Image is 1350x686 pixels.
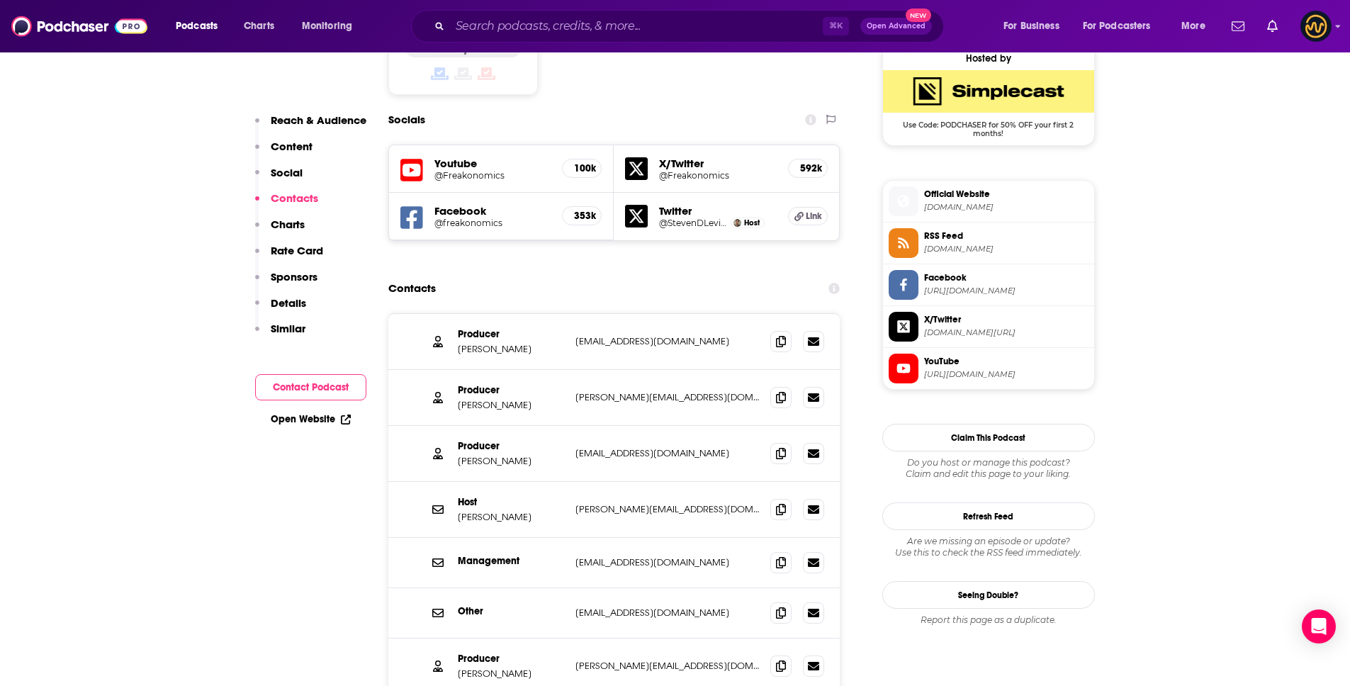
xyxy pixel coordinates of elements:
div: Hosted by [883,52,1094,64]
p: Similar [271,322,305,335]
a: @freakonomics [434,218,551,228]
a: RSS Feed[DOMAIN_NAME] [889,228,1089,258]
button: Refresh Feed [882,502,1095,530]
button: Show profile menu [1300,11,1332,42]
p: Reach & Audience [271,113,366,127]
p: Producer [458,653,564,665]
button: Details [255,296,306,322]
button: open menu [166,15,236,38]
p: [EMAIL_ADDRESS][DOMAIN_NAME] [575,556,760,568]
h5: Twitter [659,204,777,218]
a: SimpleCast Deal: Use Code: PODCHASER for 50% OFF your first 2 months! [883,70,1094,137]
a: Show notifications dropdown [1226,14,1250,38]
button: Sponsors [255,270,317,296]
a: Open Website [271,413,351,425]
span: New [906,9,931,22]
span: Open Advanced [867,23,926,30]
p: [PERSON_NAME] [458,511,564,523]
span: https://www.facebook.com/freakonomics [924,286,1089,296]
span: twitter.com/Freakonomics [924,327,1089,338]
p: Other [458,605,564,617]
a: Show notifications dropdown [1261,14,1283,38]
span: Host [744,218,760,227]
span: Do you host or manage this podcast? [882,457,1095,468]
p: Social [271,166,303,179]
span: omnycontent.com [924,244,1089,254]
p: Rate Card [271,244,323,257]
span: Monitoring [302,16,352,36]
p: Contacts [271,191,318,205]
p: Details [271,296,306,310]
button: Content [255,140,313,166]
button: Rate Card [255,244,323,270]
div: Are we missing an episode or update? Use this to check the RSS feed immediately. [882,536,1095,558]
span: RSS Feed [924,230,1089,242]
a: Charts [235,15,283,38]
a: @Freakonomics [659,170,777,181]
a: Facebook[URL][DOMAIN_NAME] [889,270,1089,300]
h5: 592k [800,162,816,174]
img: User Profile [1300,11,1332,42]
span: Link [806,210,822,222]
p: [PERSON_NAME] [458,399,564,411]
h5: Facebook [434,204,551,218]
span: https://www.youtube.com/@Freakonomics [924,369,1089,380]
span: freakonomics.com [924,202,1089,213]
h5: @Freakonomics [434,170,551,181]
span: Podcasts [176,16,218,36]
span: ⌘ K [823,17,849,35]
div: Open Intercom Messenger [1302,609,1336,643]
h5: 100k [574,162,590,174]
a: @StevenDLevitt [659,218,727,228]
span: Logged in as LowerStreet [1300,11,1332,42]
span: For Podcasters [1083,16,1151,36]
button: open menu [292,15,371,38]
p: Sponsors [271,270,317,283]
button: Charts [255,218,305,244]
button: open menu [994,15,1077,38]
button: Claim This Podcast [882,424,1095,451]
a: Link [788,207,828,225]
p: Producer [458,440,564,452]
span: More [1181,16,1205,36]
span: Official Website [924,188,1089,201]
span: For Business [1003,16,1059,36]
button: Open AdvancedNew [860,18,932,35]
p: [PERSON_NAME][EMAIL_ADDRESS][DOMAIN_NAME] [575,391,760,403]
p: [EMAIL_ADDRESS][DOMAIN_NAME] [575,607,760,619]
button: open menu [1171,15,1223,38]
p: Management [458,555,564,567]
img: SimpleCast Deal: Use Code: PODCHASER for 50% OFF your first 2 months! [883,70,1094,113]
span: YouTube [924,355,1089,368]
p: [PERSON_NAME] [458,455,564,467]
span: Use Code: PODCHASER for 50% OFF your first 2 months! [883,113,1094,138]
p: [EMAIL_ADDRESS][DOMAIN_NAME] [575,447,760,459]
h2: Socials [388,106,425,133]
p: Producer [458,384,564,396]
button: Social [255,166,303,192]
a: Podchaser - Follow, Share and Rate Podcasts [11,13,147,40]
img: Steve Levitt [733,219,741,227]
div: Report this page as a duplicate. [882,614,1095,626]
p: [PERSON_NAME][EMAIL_ADDRESS][DOMAIN_NAME] [575,660,760,672]
h5: X/Twitter [659,157,777,170]
div: Claim and edit this page to your liking. [882,457,1095,480]
button: Contact Podcast [255,374,366,400]
h5: 353k [574,210,590,222]
button: open menu [1074,15,1171,38]
input: Search podcasts, credits, & more... [450,15,823,38]
p: Host [458,496,564,508]
span: Charts [244,16,274,36]
a: Official Website[DOMAIN_NAME] [889,186,1089,216]
div: Search podcasts, credits, & more... [424,10,957,43]
span: Facebook [924,271,1089,284]
button: Reach & Audience [255,113,366,140]
p: Producer [458,328,564,340]
button: Contacts [255,191,318,218]
p: [PERSON_NAME][EMAIL_ADDRESS][DOMAIN_NAME] [575,503,760,515]
h2: Contacts [388,275,436,302]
